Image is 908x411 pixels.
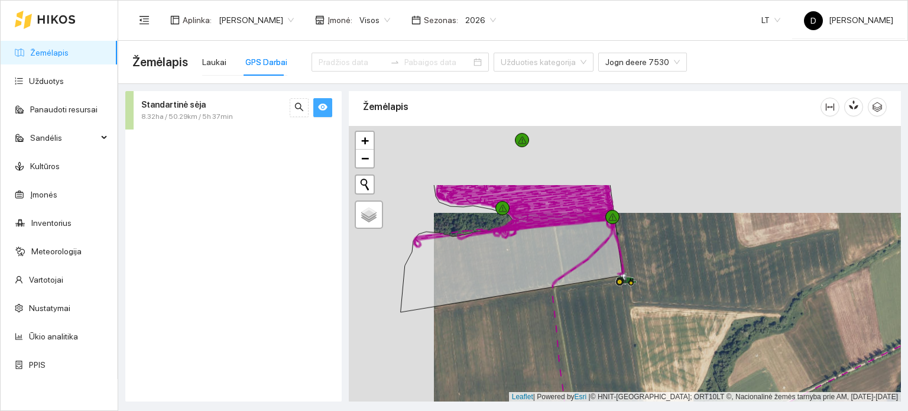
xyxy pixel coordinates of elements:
span: D [810,11,816,30]
button: search [290,98,309,117]
span: column-width [821,102,839,112]
span: + [361,133,369,148]
span: 8.32ha / 50.29km / 5h 37min [141,111,233,122]
input: Pabaigos data [404,56,471,69]
button: eye [313,98,332,117]
span: Jogn deere 7530 [605,53,680,71]
span: to [390,57,400,67]
span: LT [761,11,780,29]
a: Zoom in [356,132,374,150]
span: shop [315,15,325,25]
span: swap-right [390,57,400,67]
a: Nustatymai [29,303,70,313]
button: column-width [821,98,839,116]
div: Žemėlapis [363,90,821,124]
div: GPS Darbai [245,56,287,69]
span: layout [170,15,180,25]
span: 2026 [465,11,496,29]
a: Panaudoti resursai [30,105,98,114]
button: menu-fold [132,8,156,32]
a: PPIS [29,360,46,370]
span: Visos [359,11,390,29]
span: [PERSON_NAME] [804,15,893,25]
span: Įmonė : [327,14,352,27]
span: calendar [411,15,421,25]
a: Meteorologija [31,247,82,256]
a: Zoom out [356,150,374,167]
a: Vartotojai [29,275,63,284]
input: Pradžios data [319,56,385,69]
a: Įmonės [30,190,57,199]
div: | Powered by © HNIT-[GEOGRAPHIC_DATA]; ORT10LT ©, Nacionalinė žemės tarnyba prie AM, [DATE]-[DATE] [509,392,901,402]
a: Inventorius [31,218,72,228]
div: Laukai [202,56,226,69]
a: Kultūros [30,161,60,171]
span: Žemėlapis [132,53,188,72]
span: − [361,151,369,166]
a: Leaflet [512,393,533,401]
a: Esri [575,393,587,401]
a: Užduotys [29,76,64,86]
div: Standartinė sėja8.32ha / 50.29km / 5h 37minsearcheye [125,91,342,130]
span: eye [318,102,327,114]
span: Sezonas : [424,14,458,27]
span: menu-fold [139,15,150,25]
a: Žemėlapis [30,48,69,57]
span: Sandėlis [30,126,98,150]
span: Aplinka : [183,14,212,27]
span: search [294,102,304,114]
span: | [589,393,591,401]
a: Layers [356,202,382,228]
a: Ūkio analitika [29,332,78,341]
strong: Standartinė sėja [141,100,206,109]
span: Dovydas Baršauskas [219,11,294,29]
button: Initiate a new search [356,176,374,193]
